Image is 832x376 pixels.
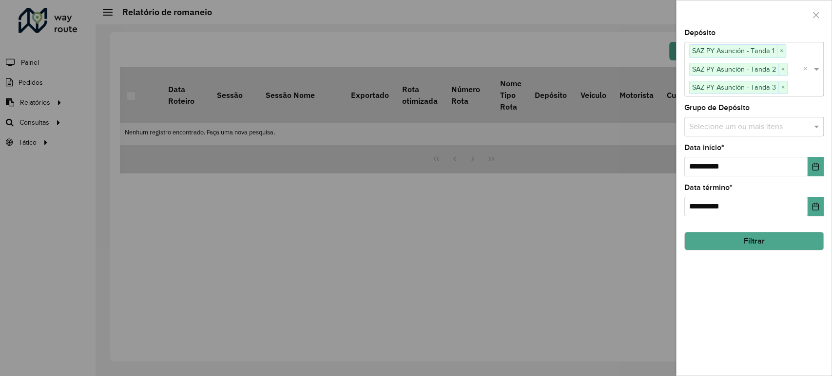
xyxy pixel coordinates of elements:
span: SAZ PY Asunción - Tanda 2 [690,63,778,75]
button: Choose Date [808,157,824,176]
label: Grupo de Depósito [684,102,750,113]
span: × [777,45,786,57]
label: Data término [684,182,733,193]
span: SAZ PY Asunción - Tanda 1 [690,45,777,56]
span: Clear all [803,63,812,75]
label: Data início [684,142,724,153]
label: Depósito [684,27,716,38]
button: Choose Date [808,197,824,216]
span: × [778,82,787,94]
span: SAZ PY Asunción - Tanda 3 [690,81,778,93]
span: × [778,64,787,75]
button: Filtrar [684,232,824,250]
